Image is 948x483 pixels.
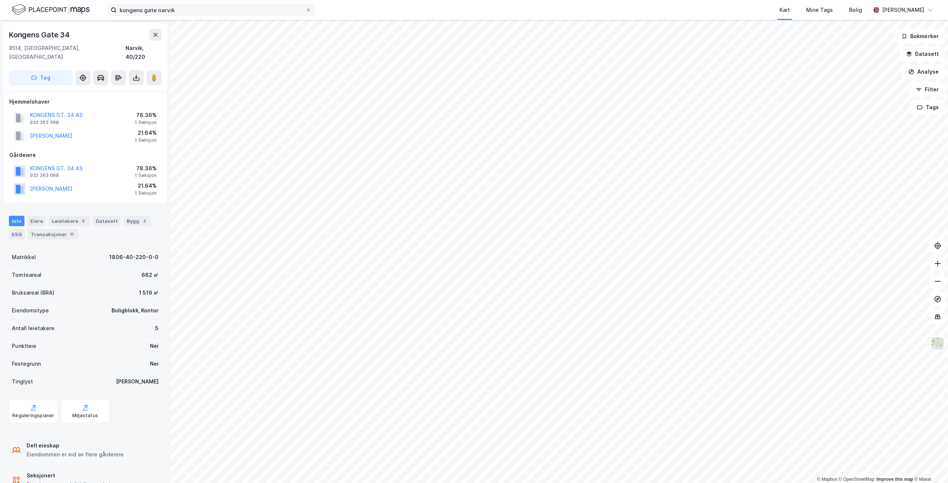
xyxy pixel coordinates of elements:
div: Tomteareal [12,271,41,279]
div: Nei [150,359,158,368]
div: 932 263 068 [30,172,59,178]
div: Seksjonert [27,471,122,480]
div: 11 [68,231,76,238]
div: Bygg [124,216,151,226]
div: Eiendommen er eid av flere gårdeiere [27,450,124,459]
div: Mine Tags [806,6,833,14]
div: 1 Seksjon [135,190,157,196]
div: [PERSON_NAME] [882,6,924,14]
img: Z [931,336,945,350]
a: Improve this map [877,477,913,482]
div: Kontrollprogram for chat [911,447,948,483]
button: Bokmerker [895,29,945,44]
div: 78.36% [135,164,157,173]
div: [PERSON_NAME] [116,377,158,386]
div: 5 [80,217,87,225]
a: OpenStreetMap [839,477,875,482]
button: Analyse [902,64,945,79]
div: Info [9,216,24,226]
div: Nei [150,342,158,350]
div: Reguleringsplaner [12,413,54,419]
iframe: Chat Widget [911,447,948,483]
div: 78.36% [135,111,157,120]
div: 21.64% [135,181,157,190]
div: 8514, [GEOGRAPHIC_DATA], [GEOGRAPHIC_DATA] [9,44,126,61]
input: Søk på adresse, matrikkel, gårdeiere, leietakere eller personer [117,4,306,16]
div: Gårdeiere [9,151,161,160]
div: Tinglyst [12,377,33,386]
div: Hjemmelshaver [9,97,161,106]
div: Delt eieskap [27,441,124,450]
div: Kart [780,6,790,14]
div: 1806-40-220-0-0 [109,253,158,262]
div: Kongens Gate 34 [9,29,71,41]
div: Bolig [849,6,862,14]
div: 1 Seksjon [135,120,157,125]
button: Filter [909,82,945,97]
div: Eiere [27,216,46,226]
div: 5 [155,324,158,333]
img: logo.f888ab2527a4732fd821a326f86c7f29.svg [12,3,90,16]
div: 1 519 ㎡ [139,288,158,297]
div: Datasett [93,216,121,226]
div: Matrikkel [12,253,36,262]
div: Bruksareal (BRA) [12,288,54,297]
div: Narvik, 40/220 [126,44,161,61]
div: 1 Seksjon [135,172,157,178]
div: Transaksjoner [28,229,79,239]
div: Punktleie [12,342,36,350]
div: Eiendomstype [12,306,49,315]
div: 21.64% [135,128,157,137]
button: Datasett [900,47,945,61]
div: 662 ㎡ [141,271,158,279]
div: 1 Seksjon [135,137,157,143]
a: Mapbox [817,477,837,482]
div: 932 263 068 [30,120,59,125]
div: Leietakere [49,216,90,226]
div: Miljøstatus [72,413,98,419]
div: Antall leietakere [12,324,54,333]
div: Boligblokk, Kontor [111,306,158,315]
button: Tag [9,70,73,85]
div: 2 [141,217,148,225]
div: ESG [9,229,25,239]
div: Festegrunn [12,359,41,368]
button: Tags [911,100,945,115]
